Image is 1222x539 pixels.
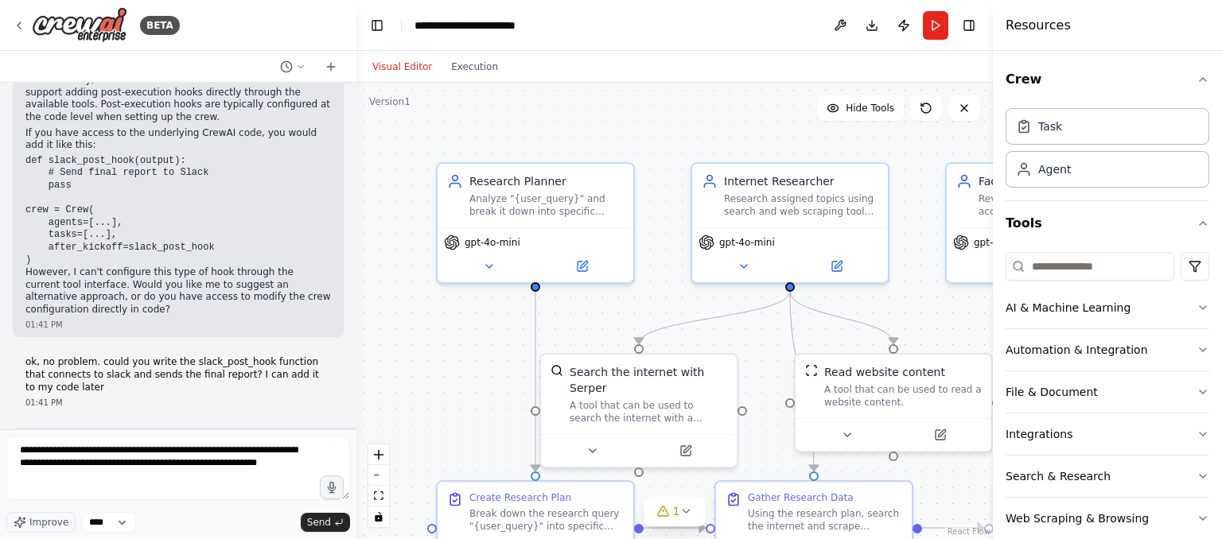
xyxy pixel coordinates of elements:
[1006,16,1071,35] h4: Resources
[945,162,1144,284] div: Fact CheckerReview research data for accuracy, identify inconsistencies, and flag potential misin...
[368,465,389,486] button: zoom out
[368,444,389,527] div: React Flow controls
[25,356,331,394] p: ok, no problem. could you write the slack_post_hook function that connects to slack and sends the...
[25,155,215,266] code: def slack_post_hook(output): # Send final report to Slack pass crew = Crew( agents=[...], tasks=[...
[301,513,350,532] button: Send
[719,236,775,249] span: gpt-4o-mini
[979,173,1133,189] div: Fact Checker
[368,486,389,506] button: fit view
[369,95,411,108] div: Version 1
[748,491,854,504] div: Gather Research Data
[25,127,331,152] p: If you have access to the underlying CrewAI code, you would add it like this:
[363,57,442,76] button: Visual Editor
[436,162,635,284] div: Research PlannerAnalyze "{user_query}" and break it down into specific research topics and key qu...
[32,7,127,43] img: Logo
[1038,161,1071,177] div: Agent
[465,236,520,249] span: gpt-4o-mini
[527,291,543,471] g: Edge from 31d20276-c30e-4372-8e30-d122b1af3b94 to 500e29bd-2827-4f29-b2fb-1e96852b80ac
[366,14,388,37] button: Hide left sidebar
[691,162,889,284] div: Internet ResearcherResearch assigned topics using search and web scraping tools to gather compreh...
[824,383,982,409] div: A tool that can be used to read a website content.
[25,319,331,331] div: 01:41 PM
[307,516,331,529] span: Send
[140,16,180,35] div: BETA
[724,192,878,218] div: Research assigned topics using search and web scraping tools to gather comprehensive, accurate in...
[1006,57,1209,102] button: Crew
[673,503,680,519] span: 1
[922,520,983,536] g: Edge from 3b32c930-8425-4bd7-bf31-0ff1c7812216 to 85f584ec-b5dc-4c97-aeca-74ff85b0ea04
[1006,413,1209,455] button: Integrations
[846,102,894,114] span: Hide Tools
[570,399,727,425] div: A tool that can be used to search the internet with a search_query. Supports different search typ...
[782,291,822,471] g: Edge from c8c36a7c-3f48-4eeb-8eda-9669512d1415 to 3b32c930-8425-4bd7-bf31-0ff1c7812216
[318,57,344,76] button: Start a new chat
[25,397,331,409] div: 01:41 PM
[25,74,331,123] p: Unfortunately, the current CrewAI interface doesn't seem to support adding post-execution hooks d...
[1006,456,1209,497] button: Search & Research
[1006,498,1209,539] button: Web Scraping & Browsing
[469,173,624,189] div: Research Planner
[974,236,1029,249] span: gpt-4o-mini
[895,425,985,444] button: Open in side panel
[644,520,705,536] g: Edge from 500e29bd-2827-4f29-b2fb-1e96852b80ac to 3b32c930-8425-4bd7-bf31-0ff1c7812216
[6,512,76,533] button: Improve
[1006,287,1209,328] button: AI & Machine Learning
[805,364,818,377] img: ScrapeWebsiteTool
[570,364,727,396] div: Search the internet with Serper
[782,291,901,343] g: Edge from c8c36a7c-3f48-4eeb-8eda-9669512d1415 to 15413c38-5580-4a0f-bf2e-69dee919d325
[274,57,312,76] button: Switch to previous chat
[537,257,627,276] button: Open in side panel
[724,173,878,189] div: Internet Researcher
[368,506,389,527] button: toggle interactivity
[1006,371,1209,413] button: File & Document
[469,192,624,218] div: Analyze "{user_query}" and break it down into specific research topics and key questions that nee...
[640,441,730,460] button: Open in side panel
[539,353,738,468] div: SerperDevToolSearch the internet with SerperA tool that can be used to search the internet with a...
[748,507,902,533] div: Using the research plan, search the internet and scrape relevant websites to collect comprehensiv...
[368,444,389,465] button: zoom in
[958,14,980,37] button: Hide right sidebar
[1038,118,1062,134] div: Task
[25,266,331,316] p: However, I can't configure this type of hook through the current tool interface. Would you like m...
[551,364,563,377] img: SerperDevTool
[948,527,990,536] a: React Flow attribution
[644,497,706,526] button: 1
[824,364,945,380] div: Read website content
[29,516,68,529] span: Improve
[631,291,798,343] g: Edge from c8c36a7c-3f48-4eeb-8eda-9669512d1415 to 5b07b3d5-f4b1-496f-978c-bfd096aa483d
[320,475,344,499] button: Click to speak your automation idea
[1006,329,1209,370] button: Automation & Integration
[414,17,551,33] nav: breadcrumb
[442,57,508,76] button: Execution
[1006,102,1209,200] div: Crew
[469,507,624,533] div: Break down the research query "{user_query}" into specific topics and key questions that need inv...
[1006,201,1209,246] button: Tools
[817,95,904,121] button: Hide Tools
[469,491,571,504] div: Create Research Plan
[794,353,993,452] div: ScrapeWebsiteToolRead website contentA tool that can be used to read a website content.
[979,192,1133,218] div: Review research data for accuracy, identify inconsistencies, and flag potential misinformation or...
[792,257,881,276] button: Open in side panel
